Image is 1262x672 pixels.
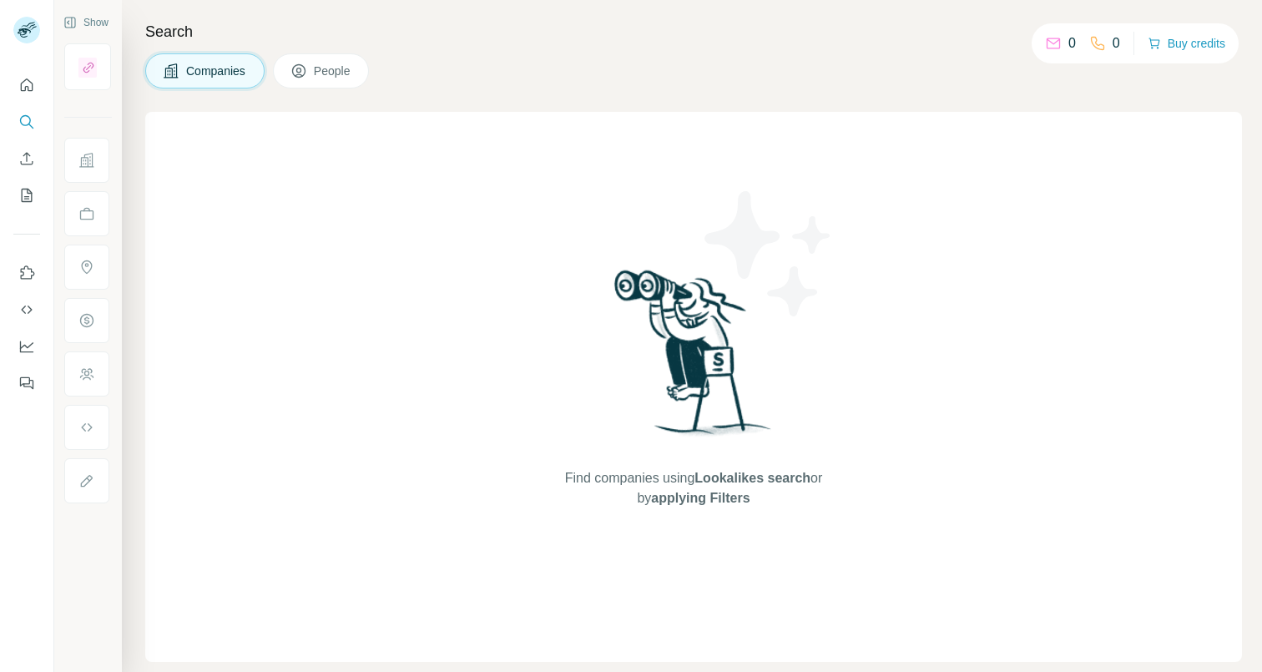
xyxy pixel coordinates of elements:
span: applying Filters [651,491,750,505]
span: Lookalikes search [694,471,810,485]
h4: Search [145,20,1242,43]
button: Dashboard [13,331,40,361]
span: People [314,63,352,79]
button: Quick start [13,70,40,100]
img: Surfe Illustration - Woman searching with binoculars [607,265,780,452]
button: Feedback [13,368,40,398]
button: Buy credits [1148,32,1225,55]
button: Use Surfe on LinkedIn [13,258,40,288]
button: Show [52,10,120,35]
span: Find companies using or by [560,468,827,508]
button: Enrich CSV [13,144,40,174]
p: 0 [1113,33,1120,53]
p: 0 [1068,33,1076,53]
button: My lists [13,180,40,210]
img: Surfe Illustration - Stars [694,179,844,329]
button: Search [13,107,40,137]
span: Companies [186,63,247,79]
button: Use Surfe API [13,295,40,325]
